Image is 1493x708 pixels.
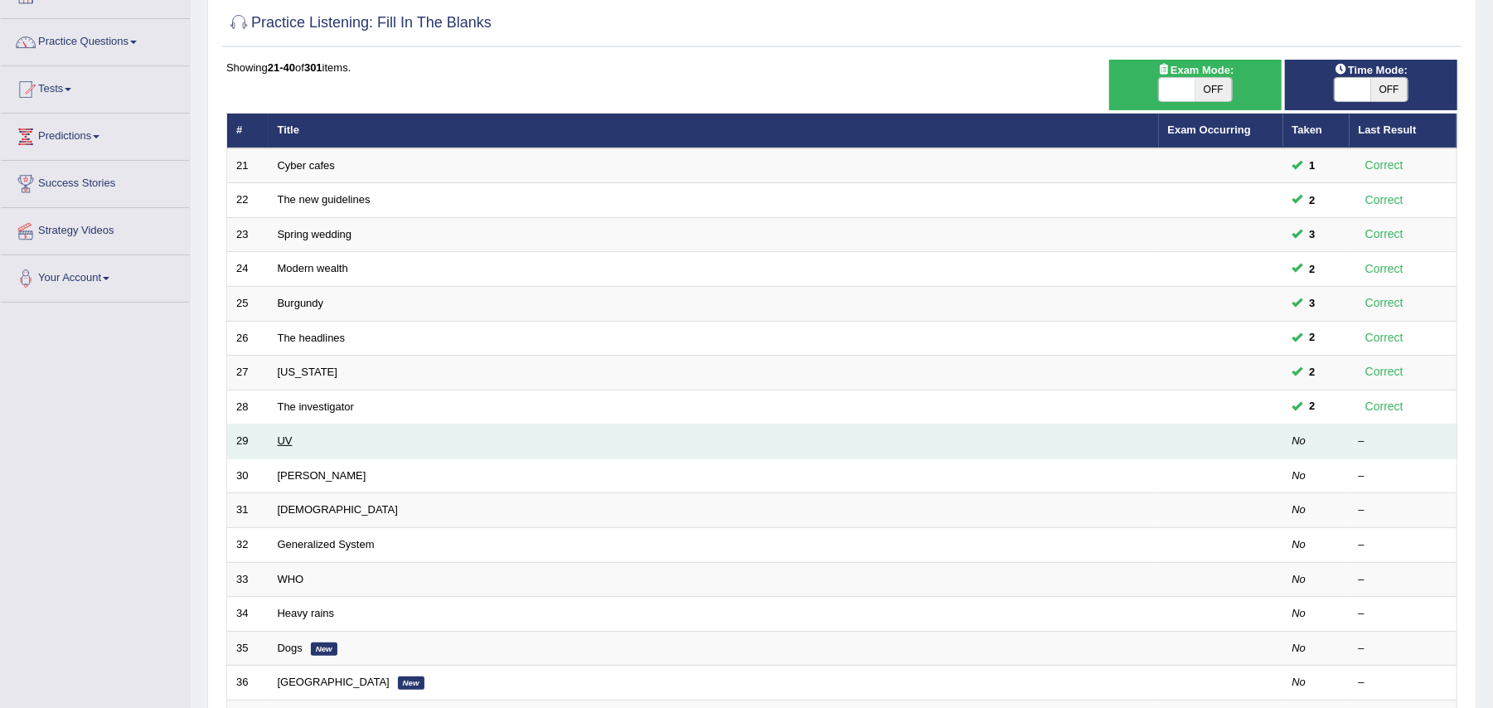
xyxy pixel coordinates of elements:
[227,527,269,562] td: 32
[227,631,269,666] td: 35
[1,255,190,297] a: Your Account
[1292,503,1306,516] em: No
[278,297,324,309] a: Burgundy
[227,597,269,632] td: 34
[1195,78,1232,101] span: OFF
[1359,537,1448,553] div: –
[1292,676,1306,688] em: No
[227,321,269,356] td: 26
[278,469,366,482] a: [PERSON_NAME]
[1303,157,1322,174] span: You cannot take this question anymore
[227,217,269,252] td: 23
[1303,260,1322,278] span: You cannot take this question anymore
[1303,364,1322,381] span: You cannot take this question anymore
[1292,538,1306,550] em: No
[1359,572,1448,588] div: –
[268,61,295,74] b: 21-40
[278,434,293,447] a: UV
[1328,61,1414,79] span: Time Mode:
[1359,293,1411,313] div: Correct
[278,538,375,550] a: Generalized System
[1303,294,1322,312] span: You cannot take this question anymore
[1109,60,1282,110] div: Show exams occurring in exams
[227,666,269,701] td: 36
[278,262,348,274] a: Modern wealth
[278,503,398,516] a: [DEMOGRAPHIC_DATA]
[311,643,337,656] em: New
[227,424,269,459] td: 29
[227,458,269,493] td: 30
[269,114,1159,148] th: Title
[278,332,346,344] a: The headlines
[227,287,269,322] td: 25
[278,642,303,654] a: Dogs
[1283,114,1350,148] th: Taken
[1303,192,1322,209] span: You cannot take this question anymore
[1303,225,1322,243] span: You cannot take this question anymore
[1,114,190,155] a: Predictions
[1303,329,1322,347] span: You cannot take this question anymore
[1359,156,1411,175] div: Correct
[227,114,269,148] th: #
[1359,502,1448,518] div: –
[1,208,190,250] a: Strategy Videos
[1359,434,1448,449] div: –
[1303,398,1322,415] span: You cannot take this question anymore
[1359,259,1411,279] div: Correct
[278,573,304,585] a: WHO
[1359,191,1411,210] div: Correct
[278,366,337,378] a: [US_STATE]
[278,607,335,619] a: Heavy rains
[227,356,269,390] td: 27
[1359,397,1411,416] div: Correct
[398,676,424,690] em: New
[1,19,190,61] a: Practice Questions
[1359,468,1448,484] div: –
[278,228,352,240] a: Spring wedding
[227,493,269,528] td: 31
[1350,114,1457,148] th: Last Result
[226,11,492,36] h2: Practice Listening: Fill In The Blanks
[1359,225,1411,244] div: Correct
[227,562,269,597] td: 33
[227,183,269,218] td: 22
[1359,362,1411,381] div: Correct
[1292,642,1306,654] em: No
[226,60,1457,75] div: Showing of items.
[1292,434,1306,447] em: No
[278,400,355,413] a: The investigator
[278,193,371,206] a: The new guidelines
[1292,573,1306,585] em: No
[1151,61,1240,79] span: Exam Mode:
[1359,641,1448,657] div: –
[1292,469,1306,482] em: No
[1359,328,1411,347] div: Correct
[227,390,269,424] td: 28
[1359,606,1448,622] div: –
[1,66,190,108] a: Tests
[1292,607,1306,619] em: No
[278,159,335,172] a: Cyber cafes
[227,148,269,183] td: 21
[1359,675,1448,691] div: –
[278,676,390,688] a: [GEOGRAPHIC_DATA]
[1371,78,1408,101] span: OFF
[304,61,322,74] b: 301
[1,161,190,202] a: Success Stories
[227,252,269,287] td: 24
[1168,124,1251,136] a: Exam Occurring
